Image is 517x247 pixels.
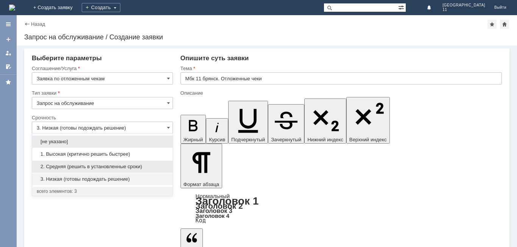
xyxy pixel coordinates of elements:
[31,21,45,27] a: Назад
[196,195,259,207] a: Заголовок 1
[487,20,497,29] div: Добавить в избранное
[3,9,111,21] div: СПК [PERSON_NAME] прошу удалить отл чек
[3,3,111,9] div: Мбк 11 брянск. Отложенные чеки
[181,66,500,71] div: Тема
[32,66,171,71] div: Соглашение/Услуга
[307,137,343,142] span: Нижний индекс
[442,8,485,12] span: 11
[196,213,229,219] a: Заголовок 4
[349,137,387,142] span: Верхний индекс
[37,164,168,170] span: 2. Средняя (решить в установленные сроки)
[32,55,102,62] span: Выберите параметры
[2,47,14,59] a: Мои заявки
[209,137,225,142] span: Курсив
[32,91,171,95] div: Тип заявки
[398,3,406,11] span: Расширенный поиск
[37,151,168,157] span: 1. Высокая (критично решить быстрее)
[206,118,228,144] button: Курсив
[231,137,265,142] span: Подчеркнутый
[32,115,171,120] div: Срочность
[9,5,15,11] img: logo
[442,3,485,8] span: [GEOGRAPHIC_DATA]
[37,188,168,194] div: всего элементов: 3
[37,176,168,182] span: 3. Низкая (готовы подождать решение)
[268,104,304,144] button: Зачеркнутый
[37,139,168,145] span: [не указано]
[228,101,268,144] button: Подчеркнутый
[184,181,219,187] span: Формат абзаца
[181,194,502,223] div: Формат абзаца
[196,207,232,214] a: Заголовок 3
[24,33,509,41] div: Запрос на обслуживание / Создание заявки
[181,91,500,95] div: Описание
[196,202,243,210] a: Заголовок 2
[304,98,346,144] button: Нижний индекс
[2,33,14,45] a: Создать заявку
[500,20,509,29] div: Сделать домашней страницей
[181,55,249,62] span: Опишите суть заявки
[196,193,230,199] a: Нормальный
[181,144,222,188] button: Формат абзаца
[2,61,14,73] a: Мои согласования
[181,115,206,144] button: Жирный
[196,217,206,224] a: Код
[9,5,15,11] a: Перейти на домашнюю страницу
[271,137,301,142] span: Зачеркнутый
[346,97,390,144] button: Верхний индекс
[184,137,203,142] span: Жирный
[82,3,120,12] div: Создать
